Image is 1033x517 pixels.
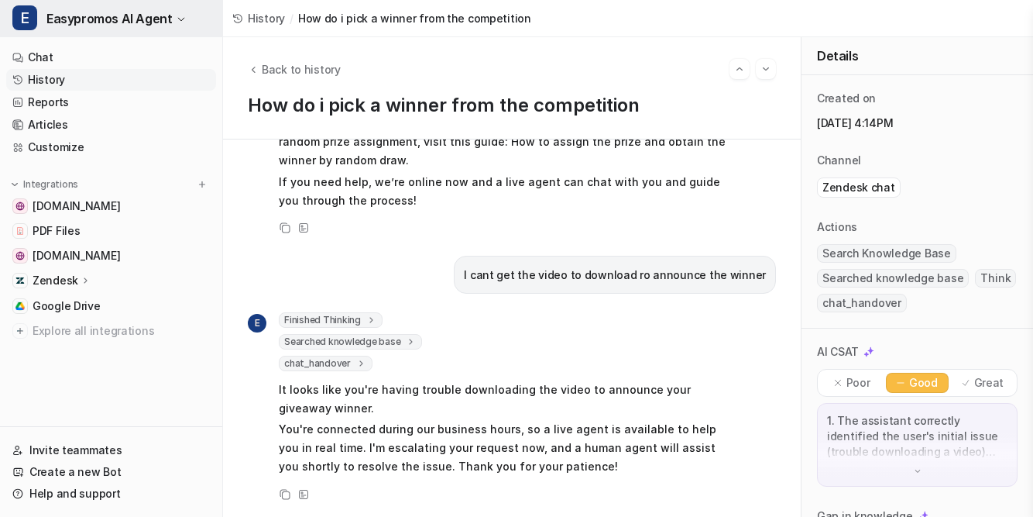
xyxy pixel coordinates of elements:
span: Search Knowledge Base [817,244,956,263]
p: Great [974,375,1004,391]
p: Zendesk [33,273,78,288]
img: expand menu [9,179,20,190]
a: easypromos-apiref.redoc.ly[DOMAIN_NAME] [6,245,216,267]
img: explore all integrations [12,323,28,339]
p: [DATE] 4:14PM [817,115,1018,131]
a: Articles [6,114,216,136]
span: E [248,314,266,333]
button: Go to previous session [729,59,750,79]
span: / [290,10,293,26]
p: AI CSAT [817,344,859,360]
a: Chat [6,47,216,68]
span: Back to history [262,61,341,78]
p: If you need help, we’re online now and a live agent can chat with you and guide you through the p... [279,173,732,210]
span: chat_handover [817,294,907,312]
img: www.easypromosapp.com [15,202,25,211]
img: Zendesk [15,276,25,285]
button: Go to next session [756,59,776,79]
p: 1. The assistant correctly identified the user's initial issue (trouble downloading a video) and ... [827,413,1007,460]
a: www.easypromosapp.com[DOMAIN_NAME] [6,195,216,217]
img: PDF Files [15,226,25,236]
span: How do i pick a winner from the competition [298,10,531,26]
span: E [12,5,37,30]
a: Invite teammates [6,439,216,461]
p: You're connected during our business hours, so a live agent is available to help you in real time... [279,420,732,476]
a: Reports [6,91,216,113]
a: History [232,10,285,26]
p: Integrations [23,178,78,191]
p: Actions [817,219,857,235]
p: Zendesk chat [822,180,895,195]
span: [DOMAIN_NAME] [33,198,120,214]
p: I cant get the video to download ro announce the winner [464,266,766,284]
a: Customize [6,136,216,158]
span: Searched knowledge base [279,334,422,350]
img: easypromos-apiref.redoc.ly [15,251,25,260]
span: PDF Files [33,223,80,239]
a: PDF FilesPDF Files [6,220,216,242]
a: Help and support [6,483,216,505]
img: Previous session [734,62,745,76]
img: Google Drive [15,302,25,311]
p: Good [909,375,938,391]
p: Channel [817,153,861,168]
img: down-arrow [912,466,923,477]
span: History [248,10,285,26]
span: Think [975,269,1016,288]
span: Searched knowledge base [817,269,969,288]
button: Integrations [6,177,83,192]
button: Back to history [248,61,341,78]
a: Explore all integrations [6,320,216,342]
span: Easypromos AI Agent [46,8,172,29]
a: History [6,69,216,91]
h1: How do i pick a winner from the competition [248,95,776,117]
p: Created on [817,91,876,106]
img: Next session [760,62,771,76]
span: Google Drive [33,298,101,314]
span: Finished Thinking [279,312,383,328]
a: Google DriveGoogle Drive [6,295,216,317]
p: Poor [846,375,870,391]
img: menu_add.svg [197,179,208,190]
a: Create a new Bot [6,461,216,483]
span: Explore all integrations [33,319,210,343]
span: chat_handover [279,356,372,371]
span: [DOMAIN_NAME] [33,248,120,264]
p: It looks like you're having trouble downloading the video to announce your giveaway winner. [279,381,732,418]
div: Details [801,37,1033,75]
